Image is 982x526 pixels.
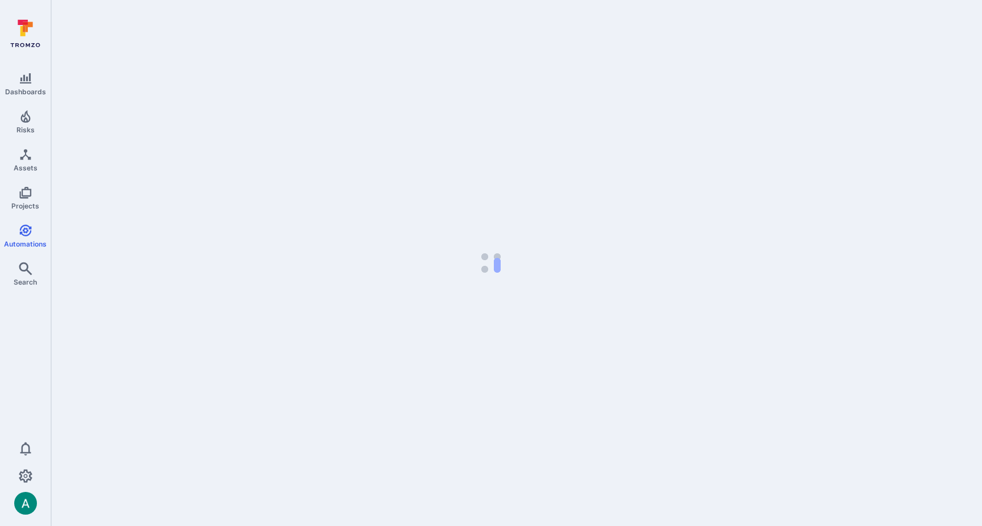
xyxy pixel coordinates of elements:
img: ACg8ocLSa5mPYBaXNx3eFu_EmspyJX0laNWN7cXOFirfQ7srZveEpg=s96-c [14,492,37,515]
span: Dashboards [5,87,46,96]
span: Risks [16,126,35,134]
div: Arjan Dehar [14,492,37,515]
span: Search [14,278,37,286]
span: Assets [14,164,38,172]
span: Projects [11,202,39,210]
span: Automations [4,240,47,248]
